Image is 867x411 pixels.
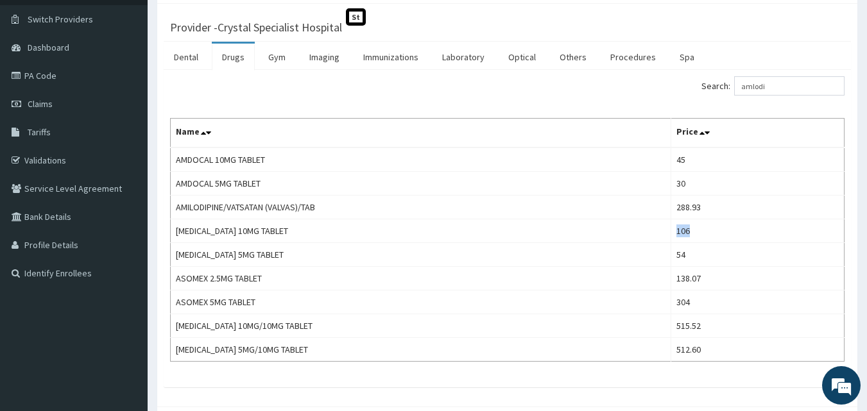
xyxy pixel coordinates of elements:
a: Spa [669,44,705,71]
a: Imaging [299,44,350,71]
input: Search: [734,76,845,96]
span: We're online! [74,124,177,253]
td: 515.52 [671,314,845,338]
textarea: Type your message and hit 'Enter' [6,274,245,319]
td: AMILODIPINE/VATSATAN (VALVAS)/TAB [171,196,671,219]
td: AMDOCAL 5MG TABLET [171,172,671,196]
th: Name [171,119,671,148]
a: Others [549,44,597,71]
label: Search: [701,76,845,96]
td: ASOMEX 5MG TABLET [171,290,671,314]
td: [MEDICAL_DATA] 10MG/10MG TABLET [171,314,671,338]
div: Minimize live chat window [210,6,241,37]
td: 304 [671,290,845,314]
a: Immunizations [353,44,429,71]
td: 288.93 [671,196,845,219]
span: Claims [28,98,53,110]
td: AMDOCAL 10MG TABLET [171,147,671,172]
td: 54 [671,243,845,267]
th: Price [671,119,845,148]
a: Dental [164,44,209,71]
span: Tariffs [28,126,51,138]
a: Procedures [600,44,666,71]
td: [MEDICAL_DATA] 10MG TABLET [171,219,671,243]
td: 45 [671,147,845,172]
div: Chat with us now [67,72,216,88]
a: Gym [258,44,296,71]
td: 106 [671,219,845,243]
span: Switch Providers [28,13,93,25]
h3: Provider - Crystal Specialist Hospital [170,22,342,33]
td: [MEDICAL_DATA] 5MG/10MG TABLET [171,338,671,362]
img: d_794563401_company_1708531726252_794563401 [24,64,52,96]
a: Laboratory [432,44,495,71]
a: Optical [498,44,546,71]
td: 138.07 [671,267,845,290]
td: 512.60 [671,338,845,362]
td: ASOMEX 2.5MG TABLET [171,267,671,290]
span: St [346,8,366,26]
span: Dashboard [28,42,69,53]
a: Drugs [212,44,255,71]
td: [MEDICAL_DATA] 5MG TABLET [171,243,671,267]
td: 30 [671,172,845,196]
